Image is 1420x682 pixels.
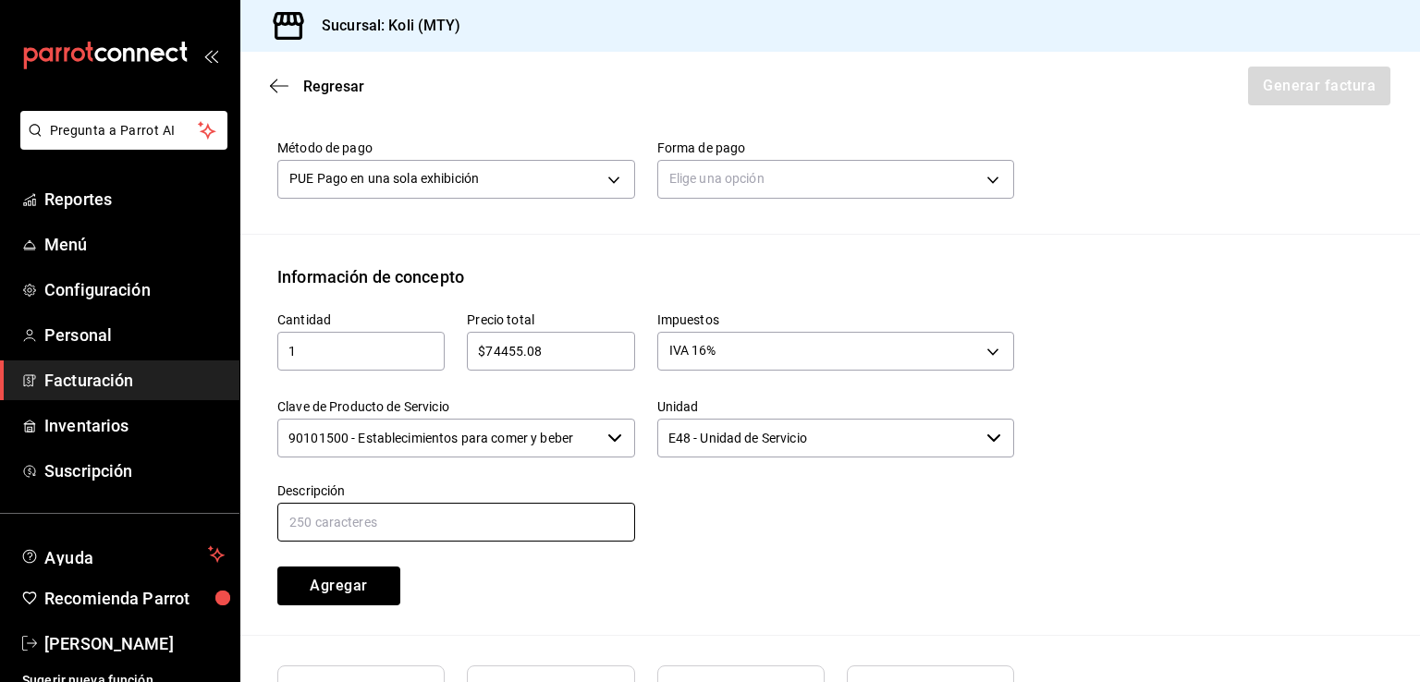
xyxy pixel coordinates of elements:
[44,277,225,302] span: Configuración
[44,543,201,566] span: Ayuda
[277,312,445,325] label: Cantidad
[657,140,1015,153] label: Forma de pago
[44,368,225,393] span: Facturación
[20,111,227,150] button: Pregunta a Parrot AI
[13,134,227,153] a: Pregunta a Parrot AI
[44,458,225,483] span: Suscripción
[44,232,225,257] span: Menú
[303,78,364,95] span: Regresar
[657,419,980,457] input: Elige una opción
[669,341,716,359] span: IVA 16%
[50,121,199,140] span: Pregunta a Parrot AI
[277,140,635,153] label: Método de pago
[657,399,1015,412] label: Unidad
[467,340,634,362] input: $0.00
[44,631,225,656] span: [PERSON_NAME]
[277,503,635,542] input: 250 caracteres
[277,264,464,289] div: Información de concepto
[44,586,225,611] span: Recomienda Parrot
[277,399,635,412] label: Clave de Producto de Servicio
[44,323,225,347] span: Personal
[277,483,635,496] label: Descripción
[277,566,400,605] button: Agregar
[44,413,225,438] span: Inventarios
[44,187,225,212] span: Reportes
[289,169,479,188] span: PUE Pago en una sola exhibición
[657,312,1015,325] label: Impuestos
[657,160,1015,199] div: Elige una opción
[270,78,364,95] button: Regresar
[203,48,218,63] button: open_drawer_menu
[467,312,634,325] label: Precio total
[307,15,461,37] h3: Sucursal: Koli (MTY)
[277,419,600,457] input: Elige una opción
